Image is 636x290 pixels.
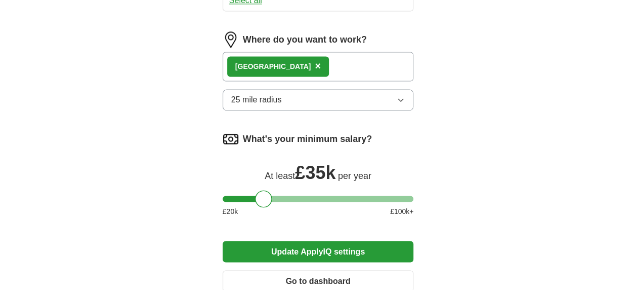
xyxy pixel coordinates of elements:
span: At least [265,171,295,181]
span: £ 100 k+ [390,206,413,216]
button: Update ApplyIQ settings [223,241,414,262]
img: location.png [223,31,239,48]
div: [GEOGRAPHIC_DATA] [235,61,311,72]
label: What's your minimum salary? [243,132,372,146]
button: 25 mile radius [223,89,414,111]
span: £ 20 k [223,206,238,216]
button: × [315,59,321,74]
span: £ 35k [295,162,335,183]
label: Where do you want to work? [243,33,367,47]
span: × [315,60,321,71]
span: 25 mile radius [231,94,282,106]
span: per year [338,171,371,181]
img: salary.png [223,131,239,147]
